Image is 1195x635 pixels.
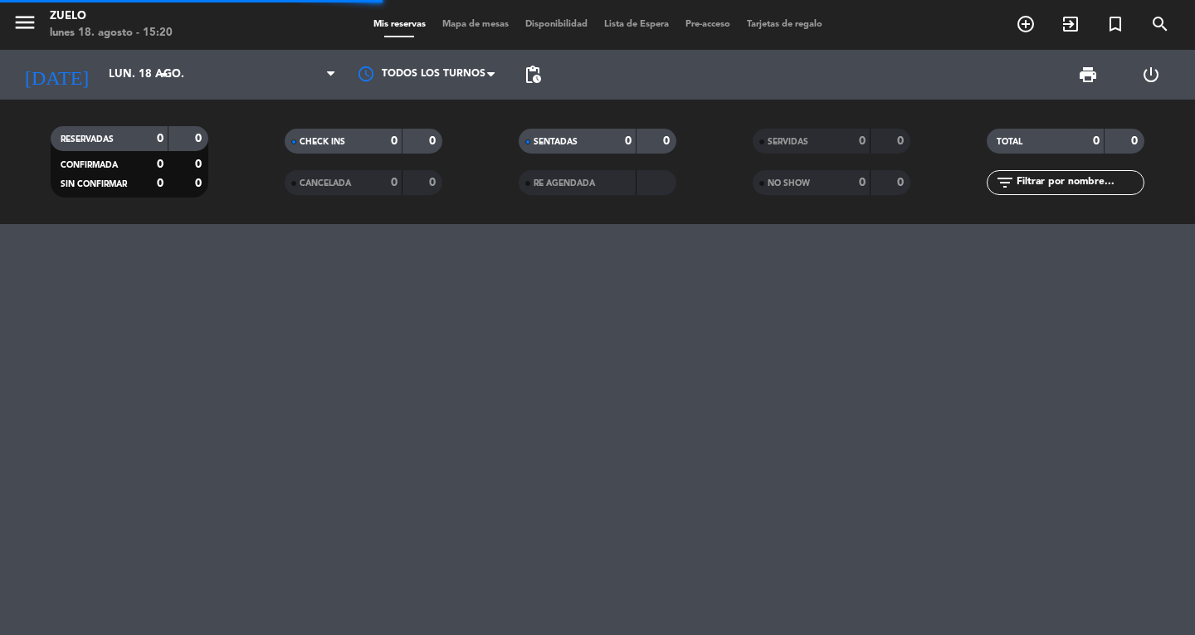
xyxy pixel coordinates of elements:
i: search [1150,14,1170,34]
i: add_circle_outline [1016,14,1036,34]
span: TOTAL [997,138,1022,146]
strong: 0 [859,135,866,147]
div: LOG OUT [1119,50,1183,100]
strong: 0 [429,177,439,188]
div: Zuelo [50,8,173,25]
span: RESERVADAS [61,135,114,144]
strong: 0 [897,135,907,147]
span: NO SHOW [768,179,810,188]
strong: 0 [391,135,398,147]
i: power_settings_new [1141,65,1161,85]
span: Pre-acceso [677,20,739,29]
span: SENTADAS [534,138,578,146]
i: arrow_drop_down [154,65,174,85]
strong: 0 [157,133,163,144]
span: Disponibilidad [517,20,596,29]
span: SERVIDAS [768,138,808,146]
span: Mis reservas [365,20,434,29]
span: print [1078,65,1098,85]
span: Tarjetas de regalo [739,20,831,29]
span: Mapa de mesas [434,20,517,29]
span: CONFIRMADA [61,161,118,169]
strong: 0 [195,159,205,170]
span: pending_actions [523,65,543,85]
i: menu [12,10,37,35]
span: CHECK INS [300,138,345,146]
button: menu [12,10,37,41]
strong: 0 [157,178,163,189]
span: SIN CONFIRMAR [61,180,127,188]
div: lunes 18. agosto - 15:20 [50,25,173,42]
strong: 0 [195,178,205,189]
i: [DATE] [12,56,100,93]
strong: 0 [391,177,398,188]
strong: 0 [859,177,866,188]
i: filter_list [995,173,1015,193]
strong: 0 [663,135,673,147]
input: Filtrar por nombre... [1015,173,1144,192]
strong: 0 [897,177,907,188]
span: CANCELADA [300,179,351,188]
span: RE AGENDADA [534,179,595,188]
strong: 0 [1093,135,1100,147]
i: turned_in_not [1105,14,1125,34]
strong: 0 [1131,135,1141,147]
i: exit_to_app [1061,14,1080,34]
span: Lista de Espera [596,20,677,29]
strong: 0 [157,159,163,170]
strong: 0 [195,133,205,144]
strong: 0 [429,135,439,147]
strong: 0 [625,135,632,147]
